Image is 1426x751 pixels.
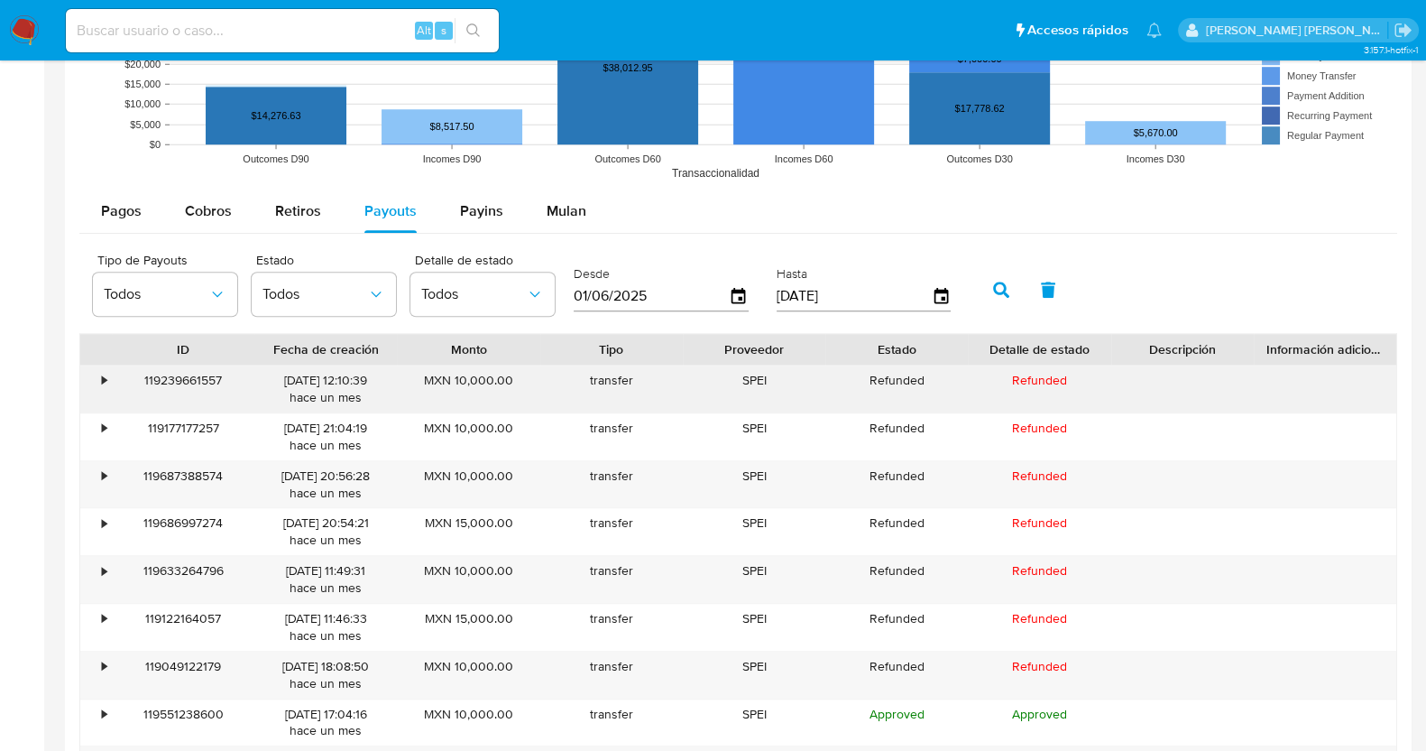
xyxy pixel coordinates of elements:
span: Alt [417,22,431,39]
a: Salir [1394,21,1412,40]
input: Buscar usuario o caso... [66,19,499,42]
span: 3.157.1-hotfix-1 [1363,42,1417,57]
p: baltazar.cabreradupeyron@mercadolibre.com.mx [1206,22,1388,39]
a: Notificaciones [1146,23,1162,38]
span: s [441,22,446,39]
button: search-icon [455,18,492,43]
span: Accesos rápidos [1027,21,1128,40]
